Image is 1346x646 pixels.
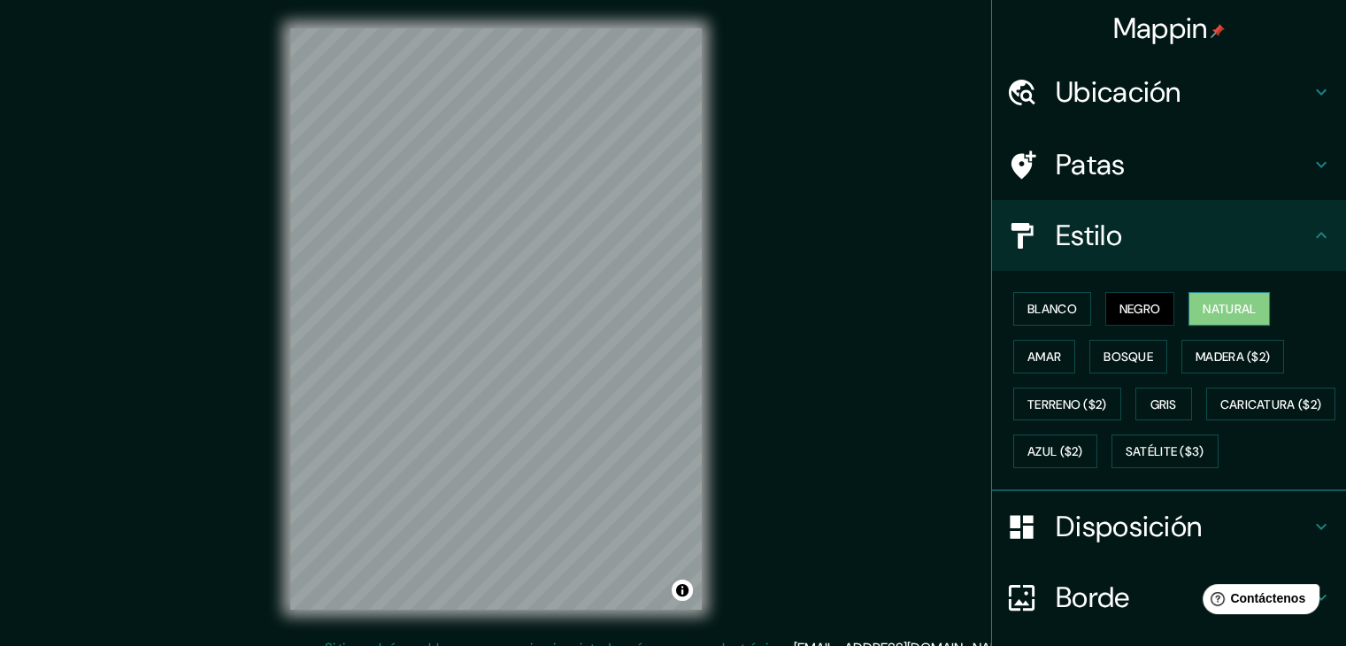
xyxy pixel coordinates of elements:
font: Satélite ($3) [1126,444,1204,460]
button: Caricatura ($2) [1206,388,1336,421]
font: Borde [1056,579,1130,616]
button: Gris [1135,388,1192,421]
div: Estilo [992,200,1346,271]
font: Mappin [1113,10,1208,47]
button: Madera ($2) [1181,340,1284,373]
font: Madera ($2) [1196,349,1270,365]
button: Negro [1105,292,1175,326]
button: Bosque [1089,340,1167,373]
button: Blanco [1013,292,1091,326]
iframe: Lanzador de widgets de ayuda [1188,577,1327,627]
canvas: Mapa [290,28,702,610]
button: Azul ($2) [1013,435,1097,468]
font: Natural [1203,301,1256,317]
div: Disposición [992,491,1346,562]
font: Bosque [1104,349,1153,365]
font: Terreno ($2) [1027,396,1107,412]
font: Amar [1027,349,1061,365]
div: Patas [992,129,1346,200]
font: Caricatura ($2) [1220,396,1322,412]
font: Patas [1056,146,1126,183]
font: Disposición [1056,508,1202,545]
font: Estilo [1056,217,1122,254]
img: pin-icon.png [1211,24,1225,38]
div: Ubicación [992,57,1346,127]
font: Azul ($2) [1027,444,1083,460]
button: Amar [1013,340,1075,373]
font: Gris [1150,396,1177,412]
button: Terreno ($2) [1013,388,1121,421]
font: Blanco [1027,301,1077,317]
font: Ubicación [1056,73,1181,111]
div: Borde [992,562,1346,633]
font: Negro [1119,301,1161,317]
button: Natural [1188,292,1270,326]
button: Activar o desactivar atribución [672,580,693,601]
button: Satélite ($3) [1111,435,1219,468]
